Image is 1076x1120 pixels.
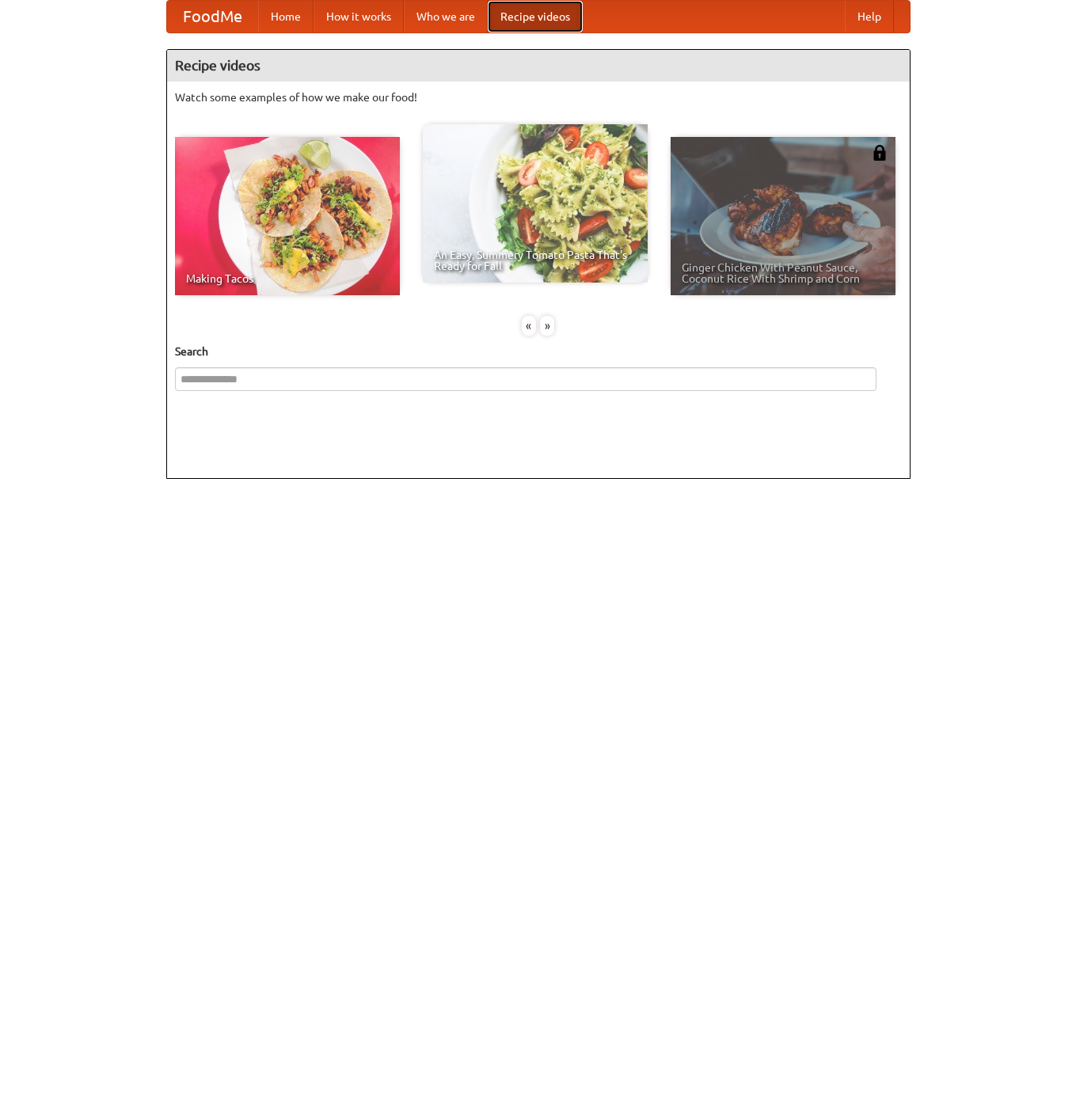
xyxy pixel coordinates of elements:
h4: Recipe videos [167,50,910,82]
a: Help [845,1,894,32]
img: 483408.png [872,145,888,161]
div: » [540,316,554,336]
a: Making Tacos [175,137,400,295]
a: How it works [314,1,404,32]
span: An Easy, Summery Tomato Pasta That's Ready for Fall [434,249,637,271]
a: Recipe videos [488,1,583,32]
div: « [522,316,536,336]
a: Home [258,1,314,32]
a: Who we are [404,1,488,32]
a: An Easy, Summery Tomato Pasta That's Ready for Fall [423,124,648,283]
p: Watch some examples of how we make our food! [175,89,902,105]
span: Making Tacos [186,273,389,284]
a: FoodMe [167,1,258,32]
h5: Search [175,344,902,359]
